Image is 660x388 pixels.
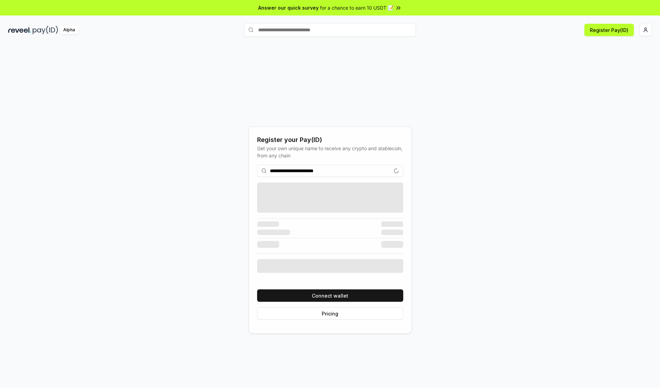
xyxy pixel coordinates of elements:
div: Get your own unique name to receive any crypto and stablecoin, from any chain [257,145,403,159]
button: Register Pay(ID) [584,24,634,36]
span: Answer our quick survey [258,4,319,11]
img: reveel_dark [8,26,31,34]
img: pay_id [33,26,58,34]
button: Connect wallet [257,289,403,302]
div: Alpha [59,26,79,34]
button: Pricing [257,307,403,320]
span: for a chance to earn 10 USDT 📝 [320,4,394,11]
div: Register your Pay(ID) [257,135,403,145]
